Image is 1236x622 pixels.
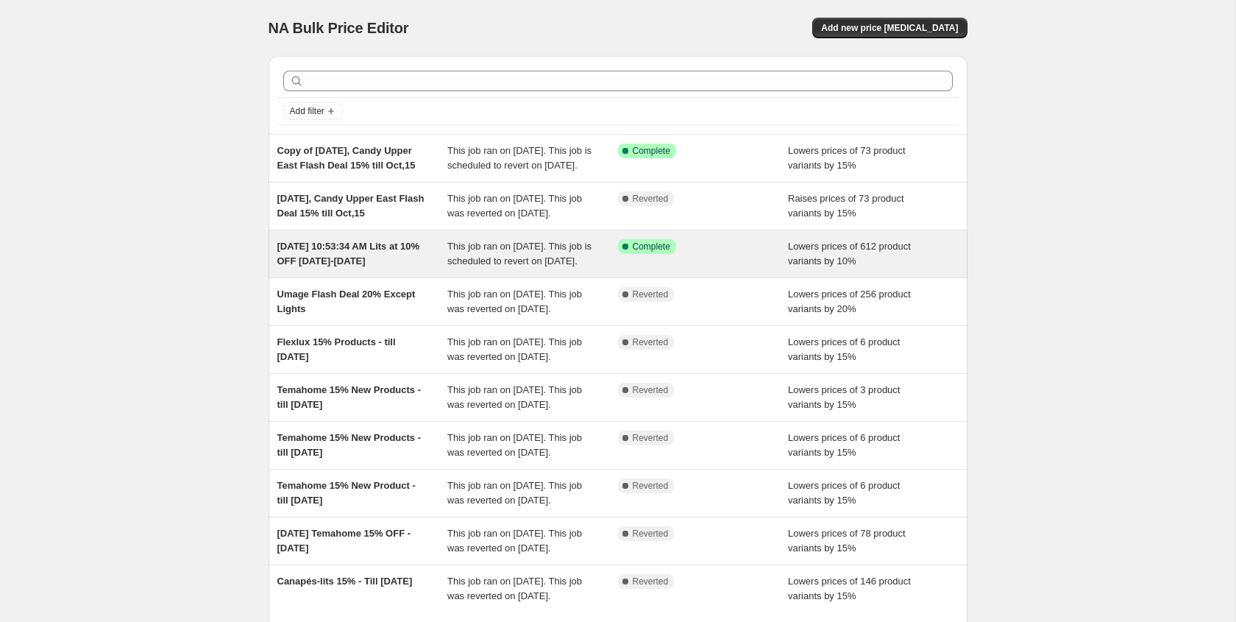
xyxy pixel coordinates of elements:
span: Temahome 15% New Product - till [DATE] [277,480,416,506]
span: Lowers prices of 6 product variants by 15% [788,336,900,362]
span: Reverted [633,576,669,587]
span: Lowers prices of 3 product variants by 15% [788,384,900,410]
span: Canapés-lits 15% - Till [DATE] [277,576,413,587]
span: This job ran on [DATE]. This job was reverted on [DATE]. [447,289,582,314]
button: Add filter [283,102,342,120]
button: Add new price [MEDICAL_DATA] [812,18,967,38]
span: Reverted [633,480,669,492]
span: Reverted [633,432,669,444]
span: Lowers prices of 146 product variants by 15% [788,576,911,601]
span: Reverted [633,528,669,540]
span: Complete [633,145,670,157]
span: This job ran on [DATE]. This job was reverted on [DATE]. [447,336,582,362]
span: This job ran on [DATE]. This job is scheduled to revert on [DATE]. [447,241,592,266]
span: Lowers prices of 6 product variants by 15% [788,480,900,506]
span: [DATE] Temahome 15% OFF - [DATE] [277,528,411,554]
span: Lowers prices of 256 product variants by 20% [788,289,911,314]
span: This job ran on [DATE]. This job was reverted on [DATE]. [447,193,582,219]
span: Lowers prices of 78 product variants by 15% [788,528,906,554]
span: Flexlux 15% Products - till [DATE] [277,336,396,362]
span: This job ran on [DATE]. This job is scheduled to revert on [DATE]. [447,145,592,171]
span: Umage Flash Deal 20% Except Lights [277,289,416,314]
span: Lowers prices of 612 product variants by 10% [788,241,911,266]
span: Reverted [633,289,669,300]
span: This job ran on [DATE]. This job was reverted on [DATE]. [447,480,582,506]
span: Lowers prices of 6 product variants by 15% [788,432,900,458]
span: NA Bulk Price Editor [269,20,409,36]
span: Add filter [290,105,324,117]
span: This job ran on [DATE]. This job was reverted on [DATE]. [447,528,582,554]
span: Raises prices of 73 product variants by 15% [788,193,904,219]
span: Copy of [DATE], Candy Upper East Flash Deal 15% till Oct,15 [277,145,416,171]
span: [DATE] 10:53:34 AM Lits at 10% OFF [DATE]-[DATE] [277,241,420,266]
span: This job ran on [DATE]. This job was reverted on [DATE]. [447,432,582,458]
span: Temahome 15% New Products - till [DATE] [277,384,422,410]
span: Temahome 15% New Products - till [DATE] [277,432,422,458]
span: Reverted [633,336,669,348]
span: Reverted [633,384,669,396]
span: Add new price [MEDICAL_DATA] [821,22,958,34]
span: This job ran on [DATE]. This job was reverted on [DATE]. [447,576,582,601]
span: Complete [633,241,670,252]
span: This job ran on [DATE]. This job was reverted on [DATE]. [447,384,582,410]
span: Reverted [633,193,669,205]
span: [DATE], Candy Upper East Flash Deal 15% till Oct,15 [277,193,425,219]
span: Lowers prices of 73 product variants by 15% [788,145,906,171]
